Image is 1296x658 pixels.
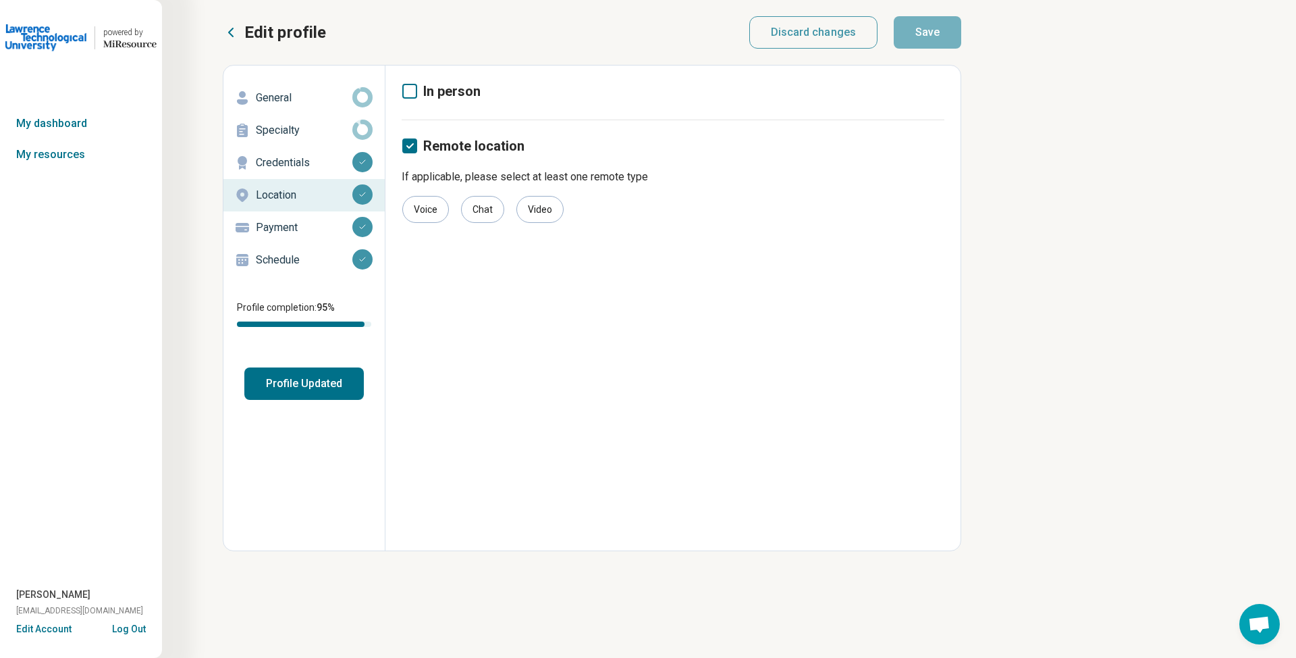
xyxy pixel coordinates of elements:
[223,82,385,114] a: General
[256,122,352,138] p: Specialty
[223,244,385,276] a: Schedule
[223,179,385,211] a: Location
[223,147,385,179] a: Credentials
[16,588,90,602] span: [PERSON_NAME]
[5,22,157,54] a: Lawrence Technological Universitypowered by
[516,196,564,223] div: Video
[256,187,352,203] p: Location
[749,16,878,49] button: Discard changes
[256,90,352,106] p: General
[256,155,352,171] p: Credentials
[244,22,326,43] p: Edit profile
[461,196,504,223] div: Chat
[423,83,481,99] span: In person
[402,196,449,223] div: Voice
[5,22,86,54] img: Lawrence Technological University
[112,622,146,633] button: Log Out
[244,368,364,400] button: Profile Updated
[423,138,524,154] span: Remote location
[317,302,335,313] span: 95 %
[894,16,961,49] button: Save
[223,22,326,43] button: Edit profile
[1239,604,1280,644] div: Open chat
[103,26,157,39] div: powered by
[402,169,944,185] p: If applicable, please select at least one remote type
[256,252,352,268] p: Schedule
[223,211,385,244] a: Payment
[223,114,385,147] a: Specialty
[223,293,385,335] div: Profile completion:
[237,322,371,327] div: Profile completion
[256,220,352,236] p: Payment
[16,605,143,617] span: [EMAIL_ADDRESS][DOMAIN_NAME]
[16,622,72,636] button: Edit Account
